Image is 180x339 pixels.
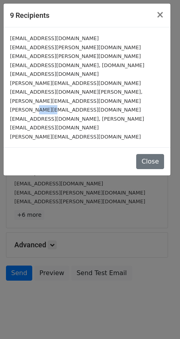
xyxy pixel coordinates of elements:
[10,10,49,21] h5: 9 Recipients
[10,107,141,113] small: [PERSON_NAME][EMAIL_ADDRESS][DOMAIN_NAME]
[140,301,180,339] iframe: Chat Widget
[10,80,141,86] small: [PERSON_NAME][EMAIL_ADDRESS][DOMAIN_NAME]
[140,301,180,339] div: Widżet czatu
[150,4,170,26] button: Close
[10,89,143,104] small: [EMAIL_ADDRESS][DOMAIN_NAME][PERSON_NAME], [PERSON_NAME][EMAIL_ADDRESS][DOMAIN_NAME]
[10,35,99,41] small: [EMAIL_ADDRESS][DOMAIN_NAME]
[10,116,144,131] small: [EMAIL_ADDRESS][DOMAIN_NAME], [PERSON_NAME][EMAIL_ADDRESS][DOMAIN_NAME]
[156,9,164,20] span: ×
[10,62,145,77] small: [EMAIL_ADDRESS][DOMAIN_NAME], [DOMAIN_NAME][EMAIL_ADDRESS][DOMAIN_NAME]
[10,53,141,59] small: [EMAIL_ADDRESS][PERSON_NAME][DOMAIN_NAME]
[10,134,141,140] small: [PERSON_NAME][EMAIL_ADDRESS][DOMAIN_NAME]
[10,44,141,50] small: [EMAIL_ADDRESS][PERSON_NAME][DOMAIN_NAME]
[136,154,164,169] button: Close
